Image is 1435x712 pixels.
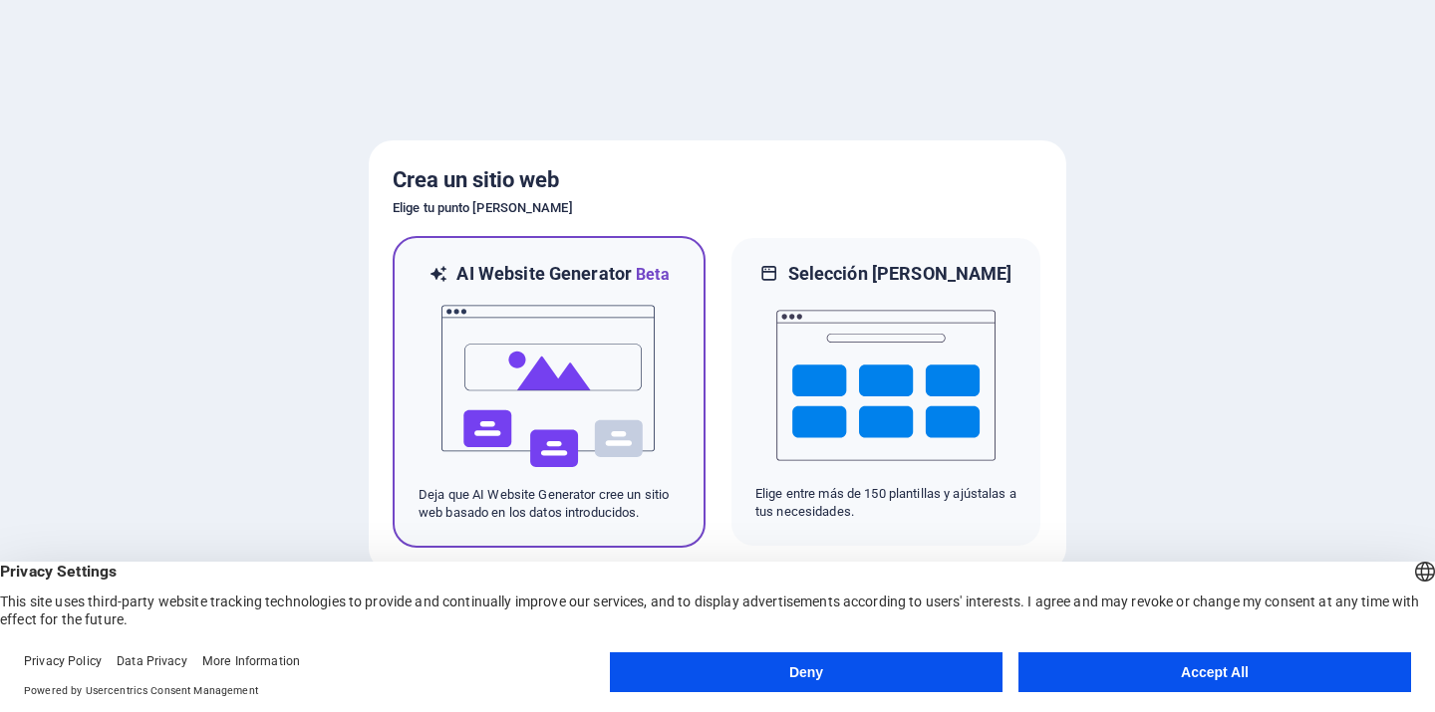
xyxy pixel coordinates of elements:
h5: Crea un sitio web [393,164,1042,196]
p: Deja que AI Website Generator cree un sitio web basado en los datos introducidos. [419,486,680,522]
h6: AI Website Generator [456,262,669,287]
span: Beta [632,265,670,284]
p: Elige entre más de 150 plantillas y ajústalas a tus necesidades. [755,485,1016,521]
div: AI Website GeneratorBetaaiDeja que AI Website Generator cree un sitio web basado en los datos int... [393,236,706,548]
h6: Selección [PERSON_NAME] [788,262,1012,286]
img: ai [439,287,659,486]
h6: Elige tu punto [PERSON_NAME] [393,196,1042,220]
div: Selección [PERSON_NAME]Elige entre más de 150 plantillas y ajústalas a tus necesidades. [729,236,1042,548]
